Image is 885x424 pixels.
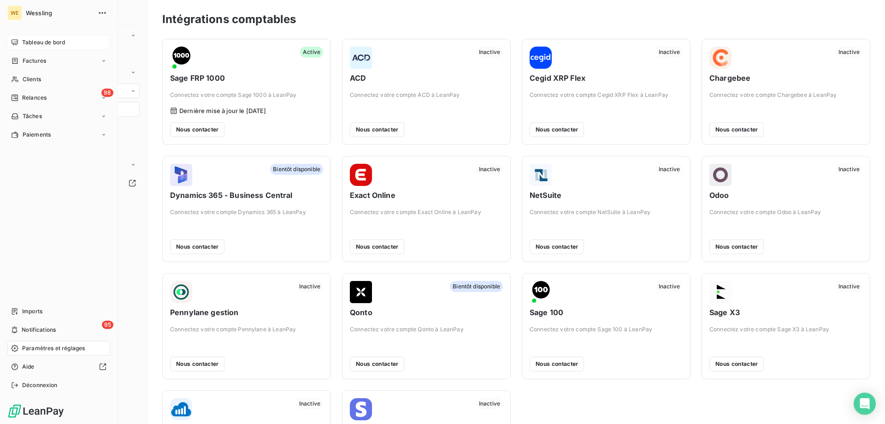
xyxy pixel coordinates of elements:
img: Dynamics 365 - Business Central logo [170,164,192,186]
span: Qonto [350,307,503,318]
span: Inactive [656,47,683,58]
div: WE [7,6,22,20]
span: Sage 100 [530,307,683,318]
span: Inactive [476,47,503,58]
button: Nous contacter [709,357,764,371]
button: Nous contacter [709,122,764,137]
span: Connectez votre compte Pennylane à LeanPay [170,325,323,334]
img: Stripe Billing logo [350,398,372,420]
span: Sage X3 [709,307,862,318]
span: Notifications [22,326,56,334]
span: 95 [102,321,113,329]
img: Sage FRP 1000 logo [170,47,192,69]
span: Bientôt disponible [450,281,503,292]
span: Connectez votre compte ACD à LeanPay [350,91,503,99]
button: Nous contacter [170,239,224,254]
span: Connectez votre compte NetSuite à LeanPay [530,208,683,216]
img: Pennylane gestion logo [170,281,192,303]
span: Inactive [656,164,683,175]
img: Sellsy logo [170,398,192,420]
span: Inactive [476,164,503,175]
span: Connectez votre compte Qonto à LeanPay [350,325,503,334]
img: Odoo logo [709,164,732,186]
span: Aide [22,363,35,371]
h3: Intégrations comptables [162,11,296,28]
span: Bientôt disponible [270,164,323,175]
button: Nous contacter [350,357,404,371]
span: Inactive [296,281,323,292]
span: Paramètres et réglages [22,344,85,352]
span: Inactive [836,281,862,292]
button: Nous contacter [709,239,764,254]
span: Imports [22,307,42,316]
span: Connectez votre compte Cegid XRP Flex à LeanPay [530,91,683,99]
span: Relances [22,94,47,102]
span: Connectez votre compte Exact Online à LeanPay [350,208,503,216]
span: Sage FRP 1000 [170,72,323,84]
button: Nous contacter [350,239,404,254]
button: Nous contacter [530,239,584,254]
span: Connectez votre compte Dynamics 365 à LeanPay [170,208,323,216]
span: Wessling [26,9,92,17]
span: Tableau de bord [22,38,65,47]
img: NetSuite logo [530,164,552,186]
img: Sage X3 logo [709,281,732,303]
span: Clients [23,75,41,84]
img: Cegid XRP Flex logo [530,47,552,69]
span: NetSuite [530,190,683,201]
span: Inactive [656,281,683,292]
span: Cegid XRP Flex [530,72,683,84]
span: Pennylane gestion [170,307,323,318]
span: Active [300,47,323,58]
img: Qonto logo [350,281,372,303]
img: Chargebee logo [709,47,732,69]
span: Inactive [476,398,503,409]
span: Connectez votre compte Sage X3 à LeanPay [709,325,862,334]
div: Open Intercom Messenger [854,393,876,415]
span: Exact Online [350,190,503,201]
a: Aide [7,359,110,374]
span: Inactive [296,398,323,409]
span: Dynamics 365 - Business Central [170,190,323,201]
img: Sage 100 logo [530,281,552,303]
span: Paiements [23,131,51,139]
button: Nous contacter [530,122,584,137]
span: Inactive [836,47,862,58]
button: Nous contacter [170,122,224,137]
span: Tâches [23,112,42,120]
img: ACD logo [350,47,372,69]
span: Connectez votre compte Sage 1000 à LeanPay [170,91,323,99]
span: Chargebee [709,72,862,84]
span: 98 [101,89,113,97]
span: Connectez votre compte Sage 100 à LeanPay [530,325,683,334]
button: Nous contacter [170,357,224,371]
button: Nous contacter [530,357,584,371]
img: Exact Online logo [350,164,372,186]
span: ACD [350,72,503,84]
span: Dernière mise à jour le [DATE] [179,107,266,114]
span: Inactive [836,164,862,175]
img: Logo LeanPay [7,404,65,418]
span: Connectez votre compte Odoo à LeanPay [709,208,862,216]
span: Déconnexion [22,381,58,389]
span: Odoo [709,190,862,201]
span: Factures [23,57,46,65]
button: Nous contacter [350,122,404,137]
span: Connectez votre compte Chargebee à LeanPay [709,91,862,99]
